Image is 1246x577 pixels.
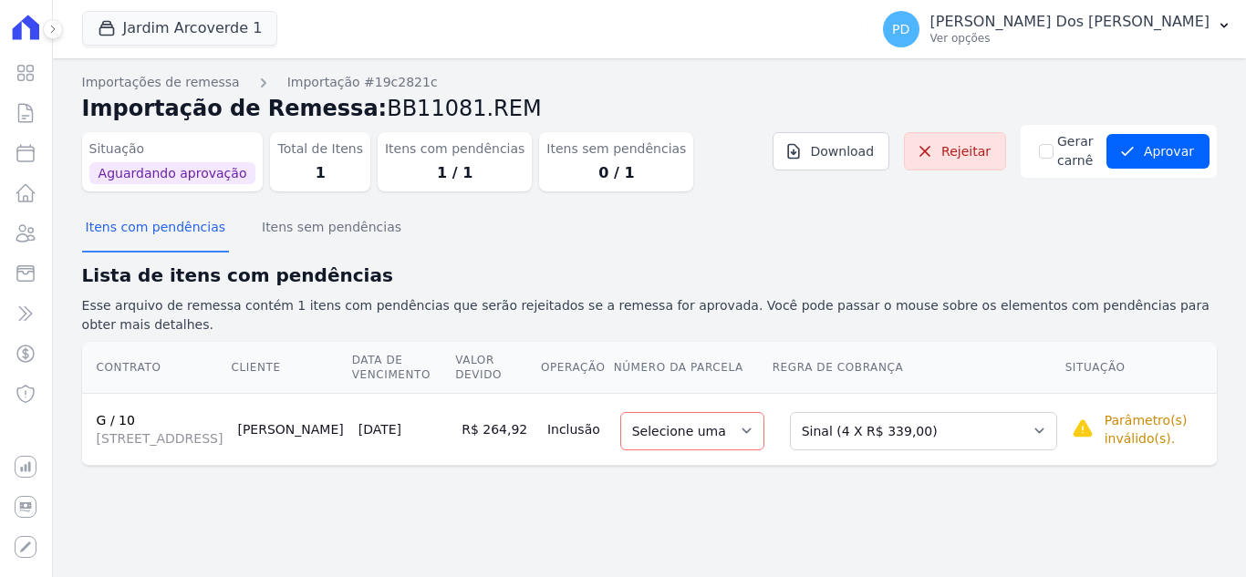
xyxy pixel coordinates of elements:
[82,11,278,46] button: Jardim Arcoverde 1
[773,132,889,170] a: Download
[930,31,1210,46] p: Ver opções
[868,4,1246,55] button: PD [PERSON_NAME] Dos [PERSON_NAME] Ver opções
[904,132,1006,170] a: Rejeitar
[385,139,524,159] dt: Itens com pendências
[387,96,541,121] span: BB11081.REM
[97,413,135,428] a: G / 10
[82,262,1217,289] h2: Lista de itens com pendências
[277,139,363,159] dt: Total de Itens
[454,393,540,465] td: R$ 264,92
[82,92,1217,125] h2: Importação de Remessa:
[82,342,231,394] th: Contrato
[613,342,772,394] th: Número da Parcela
[772,342,1064,394] th: Regra de Cobrança
[351,393,454,465] td: [DATE]
[454,342,540,394] th: Valor devido
[540,393,613,465] td: Inclusão
[385,162,524,184] dd: 1 / 1
[82,296,1217,335] p: Esse arquivo de remessa contém 1 itens com pendências que serão rejeitados se a remessa for aprov...
[287,73,438,92] a: Importação #19c2821c
[930,13,1210,31] p: [PERSON_NAME] Dos [PERSON_NAME]
[82,73,1217,92] nav: Breadcrumb
[97,429,223,448] span: [STREET_ADDRESS]
[82,205,229,252] button: Itens com pendências
[89,162,256,184] span: Aguardando aprovação
[546,162,686,184] dd: 0 / 1
[351,342,454,394] th: Data de Vencimento
[89,139,256,159] dt: Situação
[277,162,363,184] dd: 1
[1064,342,1217,394] th: Situação
[230,342,350,394] th: Cliente
[540,342,613,394] th: Operação
[892,23,909,36] span: PD
[258,205,405,252] button: Itens sem pendências
[1105,411,1210,448] p: Parâmetro(s) inválido(s).
[230,393,350,465] td: [PERSON_NAME]
[1106,134,1210,169] button: Aprovar
[546,139,686,159] dt: Itens sem pendências
[82,73,240,92] a: Importações de remessa
[1057,132,1095,170] label: Gerar carnê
